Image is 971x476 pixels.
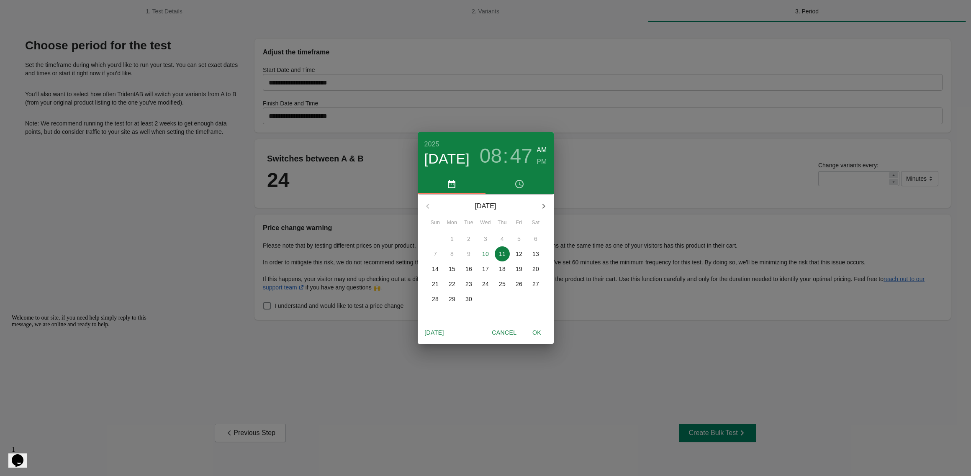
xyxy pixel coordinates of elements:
[524,325,550,340] button: OK
[8,311,159,438] iframe: chat widget
[449,295,455,303] p: 29
[428,292,443,307] button: 28
[478,276,493,292] button: 24
[482,280,489,288] p: 24
[528,276,543,292] button: 27
[492,328,516,338] span: Cancel
[424,328,444,338] span: [DATE]
[510,144,532,168] button: 47
[428,276,443,292] button: 21
[8,443,35,468] iframe: chat widget
[444,276,460,292] button: 22
[461,292,476,307] button: 30
[516,280,522,288] p: 26
[499,265,506,273] p: 18
[528,261,543,276] button: 20
[537,144,547,156] button: AM
[438,201,534,211] p: [DATE]
[499,250,506,258] p: 11
[478,246,493,261] button: 10
[482,265,489,273] p: 17
[532,265,539,273] p: 20
[424,138,439,150] button: 2025
[495,276,510,292] button: 25
[532,250,539,258] p: 13
[516,250,522,258] p: 12
[503,144,508,168] h3: :
[532,280,539,288] p: 27
[428,219,443,227] span: Sun
[465,280,472,288] p: 23
[3,3,138,16] span: Welcome to our site, if you need help simply reply to this message, we are online and ready to help.
[461,261,476,276] button: 16
[488,325,520,340] button: Cancel
[478,261,493,276] button: 17
[527,328,547,338] span: OK
[511,219,527,227] span: Fri
[482,250,489,258] p: 10
[480,144,502,168] button: 08
[478,219,493,227] span: Wed
[511,261,527,276] button: 19
[528,219,543,227] span: Sat
[465,265,472,273] p: 16
[421,325,448,340] button: [DATE]
[465,295,472,303] p: 30
[461,219,476,227] span: Tue
[495,219,510,227] span: Thu
[3,3,154,17] div: Welcome to our site, if you need help simply reply to this message, we are online and ready to help.
[432,280,439,288] p: 21
[424,150,470,168] button: [DATE]
[444,219,460,227] span: Mon
[449,265,455,273] p: 15
[449,280,455,288] p: 22
[444,261,460,276] button: 15
[516,265,522,273] p: 19
[432,295,439,303] p: 28
[528,246,543,261] button: 13
[444,292,460,307] button: 29
[511,246,527,261] button: 12
[461,276,476,292] button: 23
[495,261,510,276] button: 18
[511,276,527,292] button: 26
[428,261,443,276] button: 14
[495,246,510,261] button: 11
[537,156,547,168] button: PM
[432,265,439,273] p: 14
[499,280,506,288] p: 25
